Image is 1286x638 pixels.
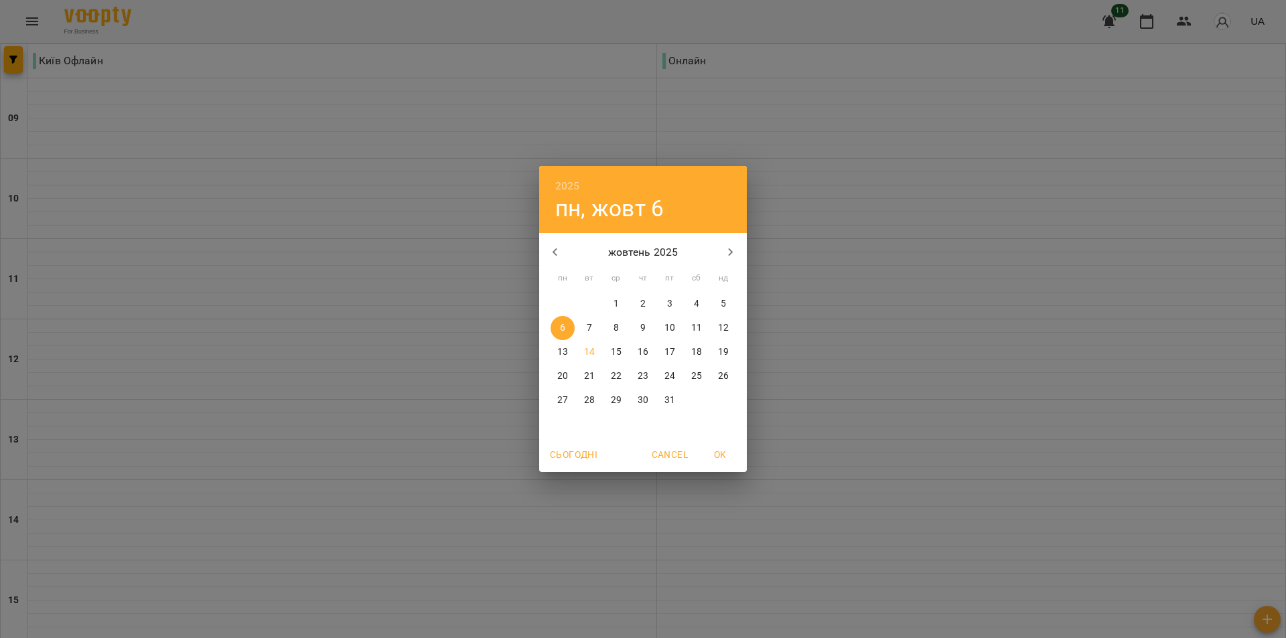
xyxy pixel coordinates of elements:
[551,316,575,340] button: 6
[718,321,729,335] p: 12
[557,345,568,359] p: 13
[551,272,575,285] span: пн
[631,388,655,412] button: 30
[584,370,595,383] p: 21
[604,340,628,364] button: 15
[550,447,597,463] span: Сьогодні
[658,364,682,388] button: 24
[584,394,595,407] p: 28
[631,340,655,364] button: 16
[664,394,675,407] p: 31
[555,195,664,222] button: пн, жовт 6
[652,447,688,463] span: Cancel
[631,272,655,285] span: чт
[664,370,675,383] p: 24
[604,292,628,316] button: 1
[631,316,655,340] button: 9
[638,370,648,383] p: 23
[711,316,735,340] button: 12
[658,316,682,340] button: 10
[691,345,702,359] p: 18
[611,394,622,407] p: 29
[557,370,568,383] p: 20
[631,364,655,388] button: 23
[667,297,672,311] p: 3
[614,321,619,335] p: 8
[685,364,709,388] button: 25
[664,345,675,359] p: 17
[577,272,601,285] span: вт
[685,292,709,316] button: 4
[646,443,693,467] button: Cancel
[571,244,715,260] p: жовтень 2025
[604,316,628,340] button: 8
[640,321,646,335] p: 9
[711,272,735,285] span: нд
[577,340,601,364] button: 14
[555,177,580,195] button: 2025
[577,388,601,412] button: 28
[638,345,648,359] p: 16
[704,447,736,463] span: OK
[685,340,709,364] button: 18
[577,364,601,388] button: 21
[584,345,595,359] p: 14
[718,370,729,383] p: 26
[560,321,565,335] p: 6
[721,297,726,311] p: 5
[711,340,735,364] button: 19
[604,364,628,388] button: 22
[551,388,575,412] button: 27
[604,388,628,412] button: 29
[685,272,709,285] span: сб
[611,370,622,383] p: 22
[718,345,729,359] p: 19
[685,316,709,340] button: 11
[614,297,619,311] p: 1
[658,340,682,364] button: 17
[587,321,592,335] p: 7
[577,316,601,340] button: 7
[711,292,735,316] button: 5
[658,292,682,316] button: 3
[658,388,682,412] button: 31
[545,443,603,467] button: Сьогодні
[604,272,628,285] span: ср
[551,364,575,388] button: 20
[557,394,568,407] p: 27
[551,340,575,364] button: 13
[611,345,622,359] p: 15
[711,364,735,388] button: 26
[664,321,675,335] p: 10
[699,443,741,467] button: OK
[691,321,702,335] p: 11
[631,292,655,316] button: 2
[694,297,699,311] p: 4
[691,370,702,383] p: 25
[640,297,646,311] p: 2
[658,272,682,285] span: пт
[638,394,648,407] p: 30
